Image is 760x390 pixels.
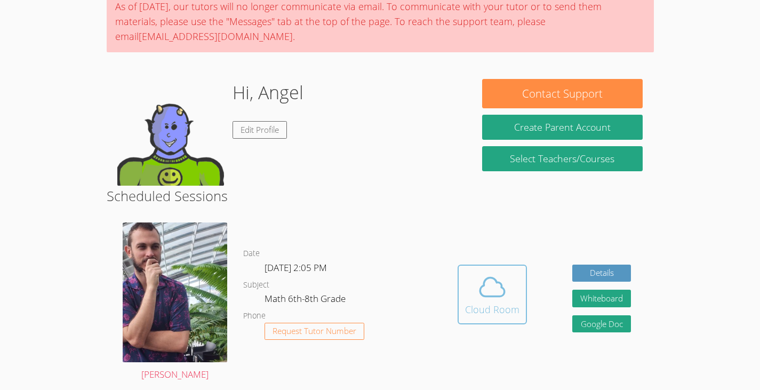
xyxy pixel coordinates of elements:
img: 20240721_091457.jpg [123,222,228,362]
div: Cloud Room [465,302,519,317]
a: [PERSON_NAME] [123,222,228,383]
a: Details [572,265,631,282]
button: Cloud Room [458,265,527,324]
dt: Phone [243,309,266,323]
span: [DATE] 2:05 PM [265,261,327,274]
a: Select Teachers/Courses [482,146,643,171]
a: Edit Profile [233,121,287,139]
img: default.png [117,79,224,186]
button: Request Tutor Number [265,323,364,340]
a: Google Doc [572,315,631,333]
h1: Hi, Angel [233,79,303,106]
span: Request Tutor Number [273,327,356,335]
dt: Subject [243,278,269,292]
dt: Date [243,247,260,260]
h2: Scheduled Sessions [107,186,654,206]
button: Contact Support [482,79,643,108]
button: Whiteboard [572,290,631,307]
button: Create Parent Account [482,115,643,140]
dd: Math 6th-8th Grade [265,291,348,309]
